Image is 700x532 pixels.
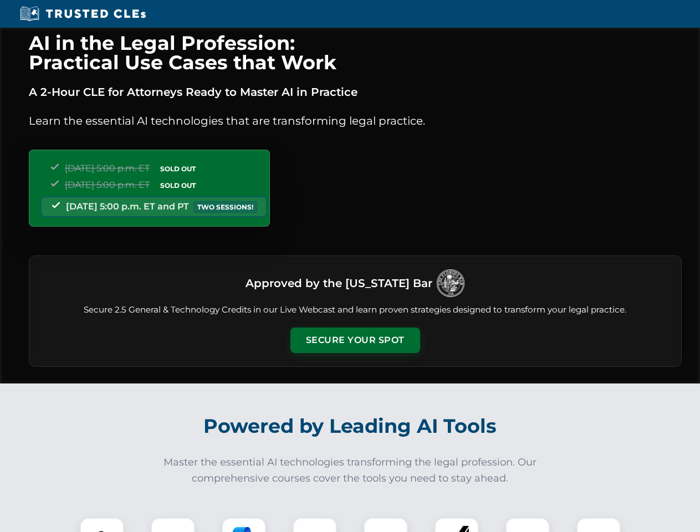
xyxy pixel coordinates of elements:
span: SOLD OUT [156,180,200,191]
button: Secure Your Spot [290,328,420,353]
img: Trusted CLEs [17,6,149,22]
p: Learn the essential AI technologies that are transforming legal practice. [29,112,682,130]
h2: Powered by Leading AI Tools [43,407,657,446]
img: Logo [437,269,464,297]
span: [DATE] 5:00 p.m. ET [65,163,150,173]
p: Secure 2.5 General & Technology Credits in our Live Webcast and learn proven strategies designed ... [43,304,668,316]
h3: Approved by the [US_STATE] Bar [246,273,432,293]
span: SOLD OUT [156,163,200,175]
p: A 2-Hour CLE for Attorneys Ready to Master AI in Practice [29,83,682,101]
span: [DATE] 5:00 p.m. ET [65,180,150,190]
h1: AI in the Legal Profession: Practical Use Cases that Work [29,33,682,72]
p: Master the essential AI technologies transforming the legal profession. Our comprehensive courses... [156,454,544,487]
